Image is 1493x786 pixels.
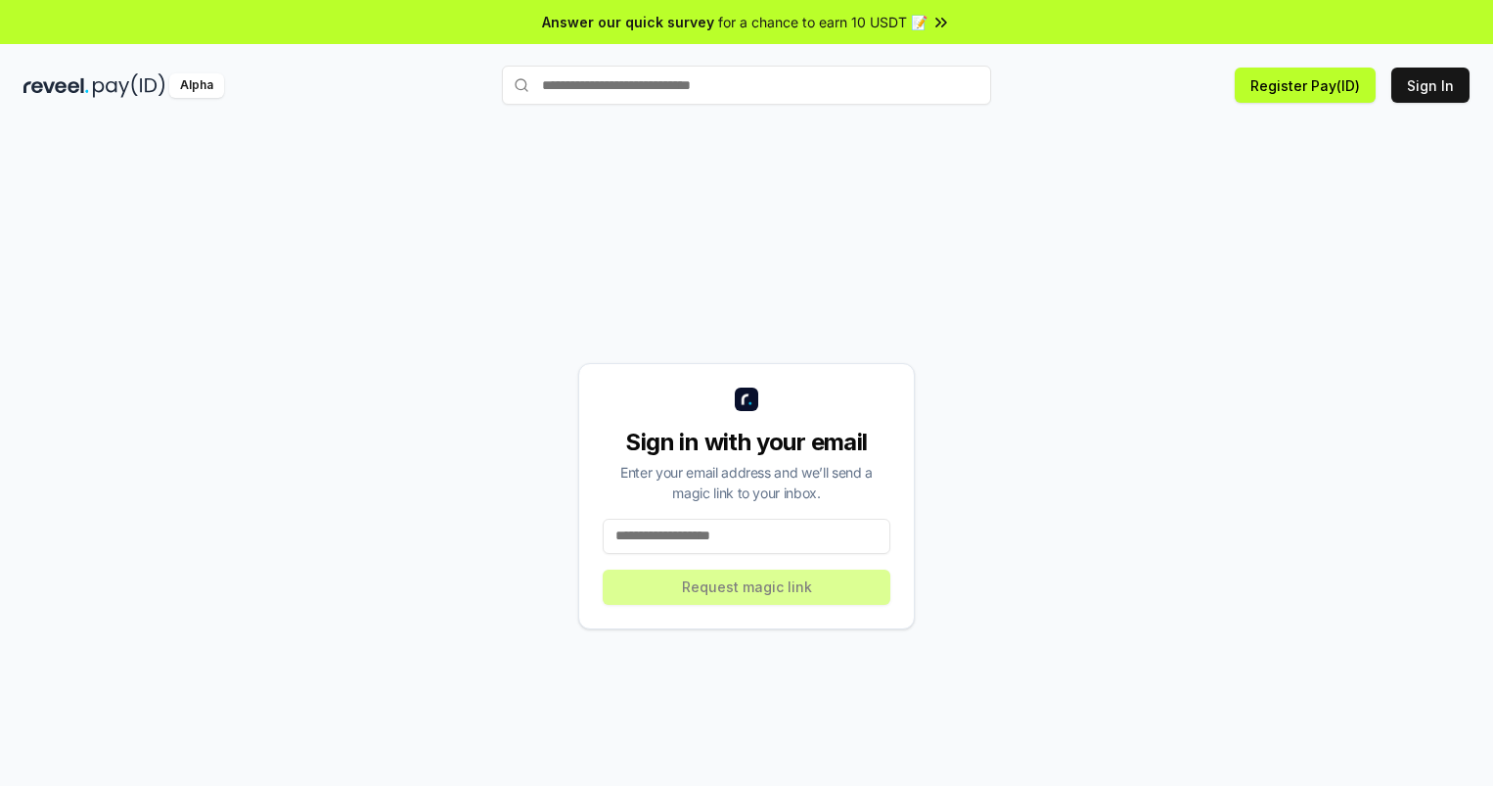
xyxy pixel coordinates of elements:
img: pay_id [93,73,165,98]
button: Register Pay(ID) [1235,68,1376,103]
img: reveel_dark [23,73,89,98]
div: Enter your email address and we’ll send a magic link to your inbox. [603,462,890,503]
span: Answer our quick survey [542,12,714,32]
div: Alpha [169,73,224,98]
img: logo_small [735,388,758,411]
span: for a chance to earn 10 USDT 📝 [718,12,927,32]
div: Sign in with your email [603,427,890,458]
button: Sign In [1391,68,1470,103]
